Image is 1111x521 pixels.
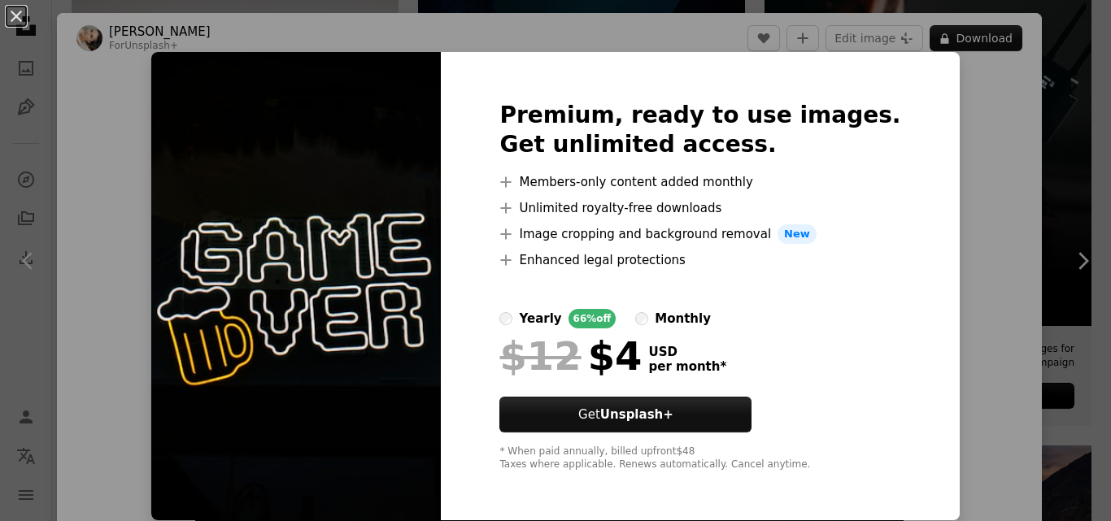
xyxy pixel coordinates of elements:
[635,312,648,325] input: monthly
[519,309,561,328] div: yearly
[499,312,512,325] input: yearly66%off
[499,224,900,244] li: Image cropping and background removal
[648,345,726,359] span: USD
[648,359,726,374] span: per month *
[499,172,900,192] li: Members-only content added monthly
[655,309,711,328] div: monthly
[499,101,900,159] h2: Premium, ready to use images. Get unlimited access.
[569,309,616,328] div: 66% off
[499,250,900,270] li: Enhanced legal protections
[600,407,673,422] strong: Unsplash+
[499,445,900,471] div: * When paid annually, billed upfront $48 Taxes where applicable. Renews automatically. Cancel any...
[499,335,642,377] div: $4
[499,198,900,218] li: Unlimited royalty-free downloads
[778,224,817,244] span: New
[151,52,441,520] img: premium_photo-1673823194990-d4524df740b2
[499,397,752,432] button: GetUnsplash+
[499,335,581,377] span: $12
